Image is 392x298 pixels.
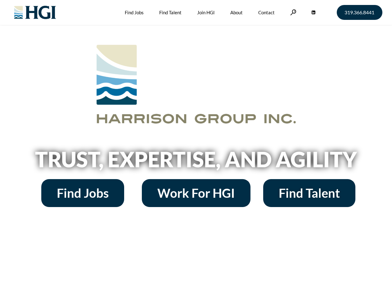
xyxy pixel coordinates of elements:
a: Work For HGI [142,179,250,207]
span: Find Talent [279,187,340,199]
a: 319.366.8441 [337,5,382,20]
span: 319.366.8441 [345,10,374,15]
a: Find Jobs [41,179,124,207]
a: Search [290,9,296,15]
span: Find Jobs [57,187,109,199]
span: Work For HGI [157,187,235,199]
a: Find Talent [263,179,355,207]
h2: Trust, Expertise, and Agility [19,149,373,170]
